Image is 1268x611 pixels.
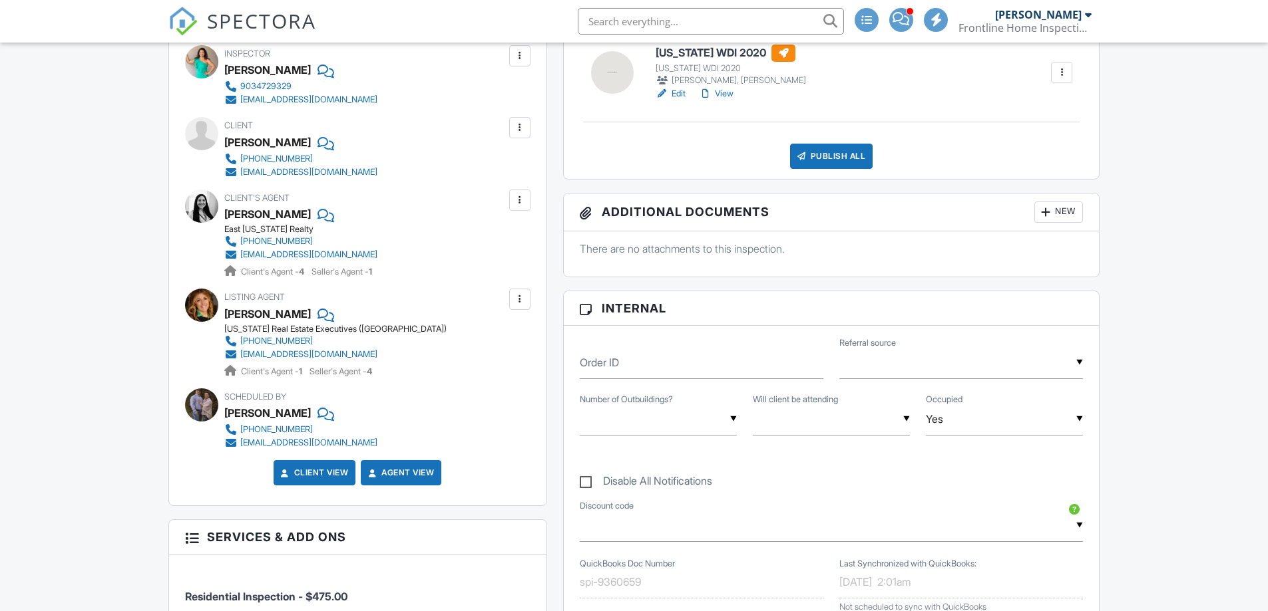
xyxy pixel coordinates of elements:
a: [EMAIL_ADDRESS][DOMAIN_NAME] [224,436,377,449]
span: Client [224,120,253,130]
strong: 1 [369,267,372,277]
a: [PERSON_NAME] [224,304,311,324]
a: Client View [278,466,349,479]
a: View [699,87,734,100]
div: New [1034,201,1083,223]
strong: 4 [299,267,304,277]
a: [PHONE_NUMBER] [224,334,436,348]
a: SPECTORA [168,18,316,46]
div: [EMAIL_ADDRESS][DOMAIN_NAME] [240,249,377,260]
a: [PHONE_NUMBER] [224,423,377,436]
label: Number of Outbuildings? [580,394,673,406]
strong: 4 [367,366,372,376]
a: [PHONE_NUMBER] [224,152,377,166]
label: Will client be attending [753,394,838,406]
div: [US_STATE] WDI 2020 [656,63,806,74]
span: Seller's Agent - [312,267,372,277]
input: Search everything... [578,8,844,35]
div: 9034729329 [240,81,292,92]
div: [EMAIL_ADDRESS][DOMAIN_NAME] [240,167,377,178]
h6: [US_STATE] WDI 2020 [656,45,806,62]
h3: Additional Documents [564,193,1100,231]
label: Referral source [839,337,896,349]
div: [PERSON_NAME] [224,60,311,80]
div: [US_STATE] Real Estate Executives ([GEOGRAPHIC_DATA]) [224,324,447,334]
span: Seller's Agent - [310,366,372,376]
div: [EMAIL_ADDRESS][DOMAIN_NAME] [240,94,377,105]
div: [PERSON_NAME] [224,132,311,152]
div: [PHONE_NUMBER] [240,424,313,435]
a: 9034729329 [224,80,377,93]
h3: Internal [564,291,1100,326]
span: Client's Agent - [241,267,306,277]
a: [PHONE_NUMBER] [224,235,377,248]
div: [EMAIL_ADDRESS][DOMAIN_NAME] [240,437,377,448]
a: [EMAIL_ADDRESS][DOMAIN_NAME] [224,93,377,106]
div: Frontline Home Inspections [958,21,1092,35]
label: Last Synchronized with QuickBooks: [839,558,976,570]
span: SPECTORA [207,7,316,35]
a: Edit [656,87,686,100]
div: [PERSON_NAME] [224,403,311,423]
strong: 1 [299,366,302,376]
a: [PERSON_NAME] [224,204,311,224]
div: [PHONE_NUMBER] [240,154,313,164]
a: [EMAIL_ADDRESS][DOMAIN_NAME] [224,166,377,179]
div: East [US_STATE] Realty [224,224,388,235]
label: Occupied [926,394,962,406]
span: Residential Inspection - $475.00 [185,590,347,603]
label: QuickBooks Doc Number [580,558,675,570]
label: Discount code [580,500,634,512]
div: Publish All [790,144,873,169]
div: [PHONE_NUMBER] [240,236,313,247]
a: Agent View [365,466,434,479]
a: [EMAIL_ADDRESS][DOMAIN_NAME] [224,248,377,261]
div: [PHONE_NUMBER] [240,336,313,346]
a: [US_STATE] WDI 2020 [US_STATE] WDI 2020 [PERSON_NAME], [PERSON_NAME] [656,45,806,87]
h3: Services & Add ons [169,520,546,554]
img: The Best Home Inspection Software - Spectora [168,7,198,36]
span: Listing Agent [224,292,285,302]
p: There are no attachments to this inspection. [580,241,1084,256]
span: Client's Agent [224,193,290,203]
a: [EMAIL_ADDRESS][DOMAIN_NAME] [224,348,436,361]
span: Scheduled By [224,392,286,402]
div: [PERSON_NAME], [PERSON_NAME] [656,74,806,87]
span: Client's Agent - [241,366,304,376]
label: Disable All Notifications [580,475,712,491]
span: Inspector [224,49,270,59]
label: Order ID [580,355,619,370]
div: [PERSON_NAME] [995,8,1082,21]
div: [EMAIL_ADDRESS][DOMAIN_NAME] [240,349,377,360]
